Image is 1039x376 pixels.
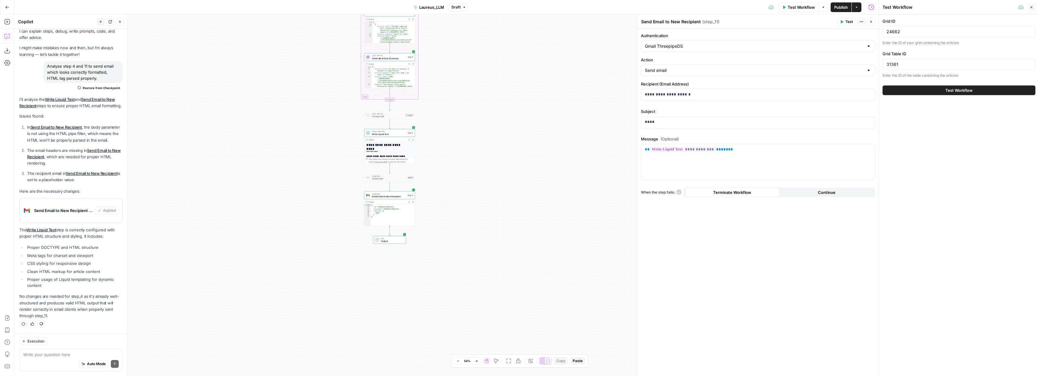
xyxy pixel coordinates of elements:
[19,96,123,109] p: I'll analyze the and steps to ensure proper HTML email formatting.
[372,112,404,115] span: LLM · GPT-4.1
[45,97,75,102] a: Write Liquid Text
[410,2,448,12] button: Laureus_LLM
[364,68,372,72] div: 2
[778,2,819,12] button: Test Workflow
[368,158,413,163] div: This output is too large & has been abbreviated for review. to view the full content.
[780,188,874,197] button: Continue
[75,84,123,92] button: Restore from Checkpoint
[641,57,875,63] label: Action
[837,18,856,26] button: Test
[641,190,681,195] a: When the step fails:
[381,239,403,243] span: Output
[831,2,851,12] button: Publish
[364,84,372,107] div: 5
[389,43,390,53] g: Edge from step_7 to step_8
[385,98,394,101] div: Complete
[19,45,123,57] p: I might make mistakes now and then, but I’m always learning — let’s tackle it together!
[372,132,406,136] span: Write Liquid Text
[364,206,371,208] div: 2
[79,360,108,368] button: Auto Mode
[372,115,404,118] span: Prompt LLM
[19,28,123,41] p: I can explain steps, debug, write prompts, code, and offer advice.
[369,210,371,212] span: Toggle code folding, rows 4 through 6
[407,131,413,134] div: Step 4
[372,56,406,60] span: Generate Article Summary
[389,164,390,173] g: Edge from step_4 to step_5
[554,357,568,365] button: Copy
[368,63,406,65] div: Output
[945,87,973,93] span: Test Workflow
[389,182,390,191] g: Edge from step_5 to step_11
[641,33,875,39] label: Authentication
[19,113,123,119] p: Issues found:
[19,188,123,194] p: Here are the necessary changes:
[364,72,372,76] div: 3
[556,358,565,364] span: Copy
[364,214,371,216] div: 6
[573,358,583,364] span: Paste
[22,206,32,215] img: gmail%20(1).png
[645,43,864,49] input: Gmail ThreepipeDS
[381,237,403,240] span: End
[31,125,82,130] a: Send Email to New Recipient
[641,136,875,142] label: Message
[818,189,835,195] span: Continue
[405,114,413,117] div: Step 1
[449,3,469,11] button: Draft
[95,207,119,214] button: Applied
[43,61,123,83] div: Analyse step 4 and 11 to send email which looks correctly formatted, HTML tag parsed properly.
[364,111,415,119] div: LLM · GPT-4.1Prompt LLMStep 1
[372,195,406,198] span: Send Email to New Recipient
[19,227,123,239] p: The step is correctly configured with proper HTML structure and styling. It includes:
[389,119,390,129] g: Edge from step_1 to step_4
[364,8,415,43] div: LoopProcess ArticlesOutput[ { "article_title":"Through rugby and golf, Associação Hurra fosters e...
[371,23,372,25] span: Toggle code folding, rows 2 through 21
[364,25,372,33] div: 3
[372,175,406,178] span: Integration
[452,5,461,10] span: Draft
[27,148,121,159] a: Send Email to New Recipient
[66,171,117,176] a: Send Email to New Recipient
[645,67,861,73] input: Send email
[702,19,719,25] span: ( step_11 )
[364,66,372,68] div: 1
[641,108,875,114] label: Subject
[641,19,701,25] textarea: Send Email to New Recipient
[366,194,370,197] img: gmail%20(1).png
[883,18,1035,24] label: Grid ID
[570,357,585,365] button: Paste
[87,361,106,367] span: Auto Mode
[369,204,371,206] span: Toggle code folding, rows 1 through 7
[364,208,371,210] div: 3
[19,293,123,319] p: No changes are needed for step_4 as it's already well-structured and produces valid HTML output t...
[27,170,123,183] p: The recipient email in is set to a placeholder value.
[364,210,371,212] div: 4
[372,54,406,57] span: LLM · GPT-4.1
[364,204,371,206] div: 1
[364,98,415,101] div: Complete
[364,236,415,244] div: EndOutput
[27,147,123,166] p: The email headers are missing in , which are needed for proper HTML rendering.
[26,260,123,266] li: CSS styling for responsive design
[26,252,123,259] li: Meta tags for charset and viewport
[372,12,406,15] span: Process Articles
[713,189,751,195] span: Terminate Workflow
[372,192,406,195] span: Integration
[883,72,1035,79] p: Enter the ID of the table containing the articles
[26,244,123,250] li: Proper DOCTYPE and HTML structure
[407,176,414,179] div: Step 5
[372,177,406,180] span: Send Email
[27,339,44,344] span: Execution
[364,23,372,25] div: 2
[368,138,406,141] div: Output
[883,40,1035,46] p: Enter the ID of your grid containing the articles
[389,101,390,111] g: Edge from step_7-iteration-end to step_1
[641,81,875,87] label: Recipient (Email Address)
[372,130,406,133] span: Write Liquid Text
[27,124,123,143] p: In , the body parameter is not using the HTML pipe filter, which means the HTML won't be properly...
[366,176,370,179] img: gmail%20(1).png
[364,216,371,218] div: 7
[83,85,120,90] span: Restore from Checkpoint
[364,33,372,35] div: 4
